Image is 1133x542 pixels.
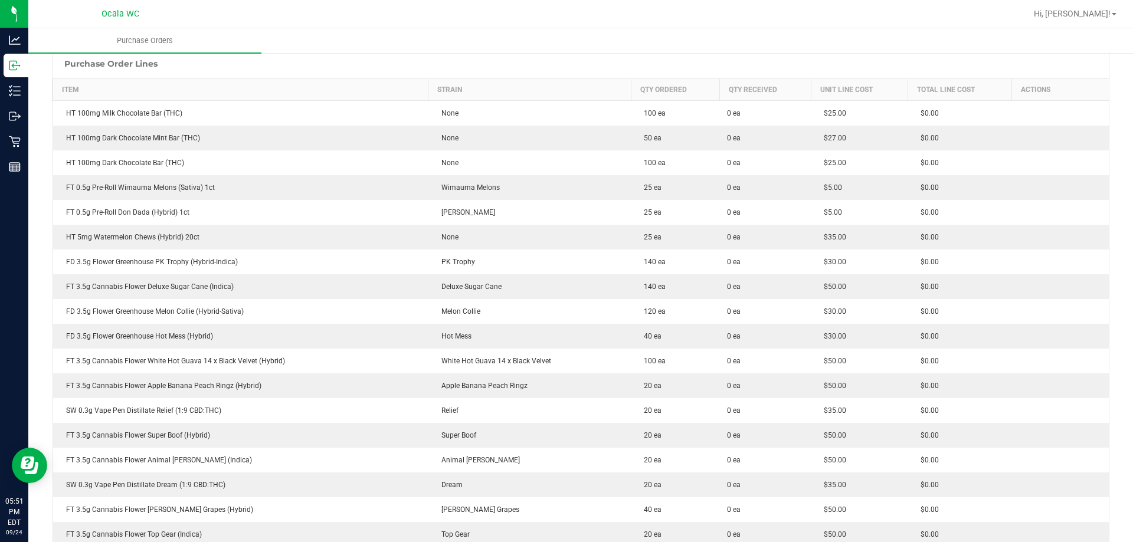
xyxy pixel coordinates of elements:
span: $0.00 [915,382,939,390]
span: 100 ea [638,109,666,117]
span: $50.00 [818,431,846,439]
span: 20 ea [638,406,662,415]
span: 0 ea [727,108,741,119]
span: 20 ea [638,456,662,464]
span: 140 ea [638,283,666,291]
div: FT 3.5g Cannabis Flower [PERSON_NAME] Grapes (Hybrid) [60,504,421,515]
span: 0 ea [727,257,741,267]
inline-svg: Outbound [9,110,21,122]
span: 0 ea [727,281,741,292]
div: HT 5mg Watermelon Chews (Hybrid) 20ct [60,232,421,242]
div: FT 0.5g Pre-Roll Wimauma Melons (Sativa) 1ct [60,182,421,193]
span: 20 ea [638,530,662,538]
th: Actions [1012,79,1109,101]
div: SW 0.3g Vape Pen Distillate Relief (1:9 CBD:THC) [60,405,421,416]
div: FT 3.5g Cannabis Flower Deluxe Sugar Cane (Indica) [60,281,421,292]
span: 0 ea [727,133,741,143]
div: FD 3.5g Flower Greenhouse Melon Collie (Hybrid-Sativa) [60,306,421,317]
span: $0.00 [915,109,939,117]
span: $0.00 [915,208,939,216]
span: $0.00 [915,307,939,316]
inline-svg: Inbound [9,60,21,71]
span: None [435,109,459,117]
inline-svg: Analytics [9,34,21,46]
span: 0 ea [727,182,741,193]
span: $50.00 [818,505,846,514]
span: $5.00 [818,208,842,216]
span: 25 ea [638,233,662,241]
span: 120 ea [638,307,666,316]
span: $0.00 [915,159,939,167]
span: $0.00 [915,134,939,142]
span: None [435,134,459,142]
span: 20 ea [638,481,662,489]
span: $50.00 [818,456,846,464]
span: [PERSON_NAME] Grapes [435,505,519,514]
span: $0.00 [915,357,939,365]
span: Dream [435,481,463,489]
span: Animal [PERSON_NAME] [435,456,520,464]
div: FT 0.5g Pre-Roll Don Dada (Hybrid) 1ct [60,207,421,218]
iframe: Resource center [12,448,47,483]
span: $25.00 [818,159,846,167]
div: FD 3.5g Flower Greenhouse PK Trophy (Hybrid-Indica) [60,257,421,267]
span: 0 ea [727,331,741,341]
span: None [435,159,459,167]
span: $35.00 [818,233,846,241]
span: $0.00 [915,481,939,489]
span: $50.00 [818,382,846,390]
span: $0.00 [915,233,939,241]
span: 0 ea [727,157,741,168]
span: 0 ea [727,356,741,366]
span: 0 ea [727,207,741,218]
div: HT 100mg Milk Chocolate Bar (THC) [60,108,421,119]
span: Purchase Orders [101,35,189,46]
span: $0.00 [915,431,939,439]
inline-svg: Reports [9,161,21,173]
span: Relief [435,406,459,415]
span: $5.00 [818,183,842,192]
span: 0 ea [727,455,741,465]
th: Item [53,79,428,101]
h1: Purchase Order Lines [64,59,158,68]
th: Qty Received [720,79,811,101]
span: 0 ea [727,504,741,515]
inline-svg: Retail [9,136,21,147]
span: Deluxe Sugar Cane [435,283,502,291]
span: Melon Collie [435,307,480,316]
span: $0.00 [915,530,939,538]
span: $50.00 [818,283,846,291]
span: 40 ea [638,332,662,340]
span: 100 ea [638,159,666,167]
span: Wimauma Melons [435,183,500,192]
span: Ocala WC [101,9,139,19]
th: Strain [428,79,631,101]
span: White Hot Guava 14 x Black Velvet [435,357,551,365]
span: 100 ea [638,357,666,365]
span: $0.00 [915,183,939,192]
span: 20 ea [638,431,662,439]
div: FT 3.5g Cannabis Flower White Hot Guava 14 x Black Velvet (Hybrid) [60,356,421,366]
span: $0.00 [915,332,939,340]
th: Total Line Cost [908,79,1011,101]
span: $30.00 [818,258,846,266]
span: $25.00 [818,109,846,117]
p: 09/24 [5,528,23,537]
span: $35.00 [818,406,846,415]
span: 25 ea [638,183,662,192]
span: $0.00 [915,456,939,464]
div: FD 3.5g Flower Greenhouse Hot Mess (Hybrid) [60,331,421,341]
span: [PERSON_NAME] [435,208,495,216]
div: FT 3.5g Cannabis Flower Animal [PERSON_NAME] (Indica) [60,455,421,465]
span: $30.00 [818,332,846,340]
div: FT 3.5g Cannabis Flower Super Boof (Hybrid) [60,430,421,441]
span: Top Gear [435,530,470,538]
span: 0 ea [727,430,741,441]
span: $35.00 [818,481,846,489]
span: 20 ea [638,382,662,390]
span: 0 ea [727,306,741,317]
span: None [435,233,459,241]
span: $50.00 [818,357,846,365]
inline-svg: Inventory [9,85,21,97]
span: 0 ea [727,529,741,540]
